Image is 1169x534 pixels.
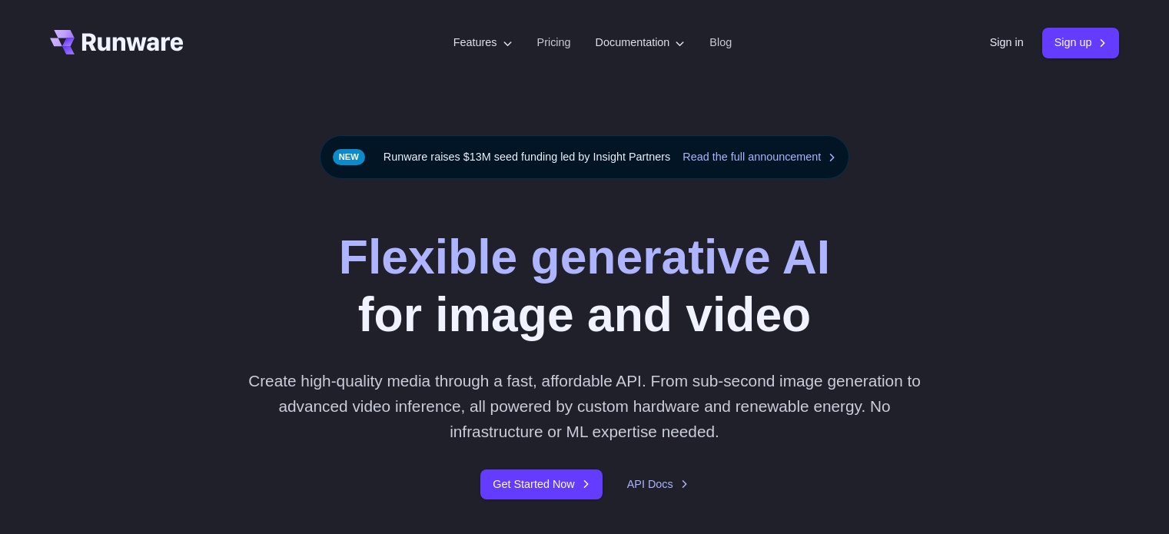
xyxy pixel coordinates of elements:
[596,34,686,51] label: Documentation
[709,34,732,51] a: Blog
[339,230,830,284] strong: Flexible generative AI
[990,34,1024,51] a: Sign in
[453,34,513,51] label: Features
[339,228,830,343] h1: for image and video
[627,476,689,493] a: API Docs
[480,469,602,499] a: Get Started Now
[1042,28,1120,58] a: Sign up
[537,34,571,51] a: Pricing
[682,148,836,166] a: Read the full announcement
[50,30,184,55] a: Go to /
[320,135,850,179] div: Runware raises $13M seed funding led by Insight Partners
[242,368,927,445] p: Create high-quality media through a fast, affordable API. From sub-second image generation to adv...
